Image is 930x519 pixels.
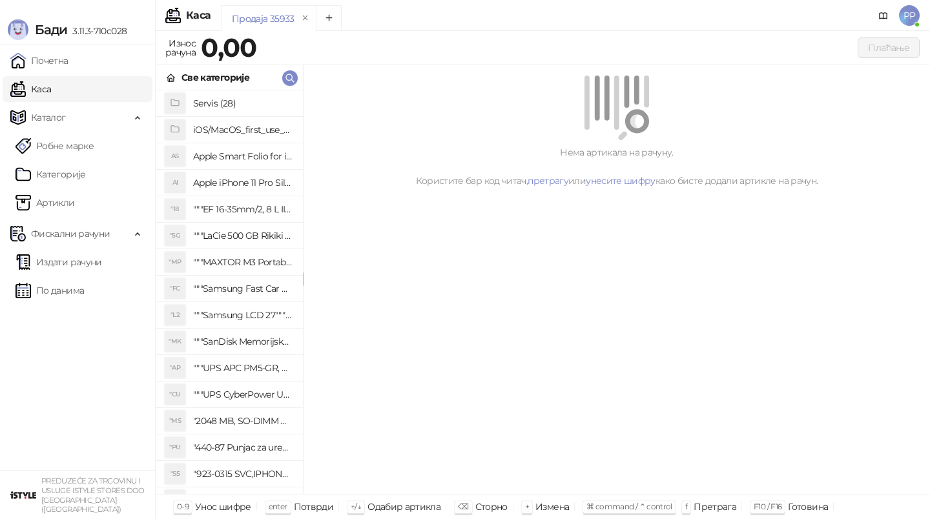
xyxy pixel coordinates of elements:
a: Робне марке [15,133,94,159]
span: ⌘ command / ⌃ control [586,502,672,511]
span: F10 / F16 [754,502,781,511]
div: Потврди [294,498,334,515]
span: Каталог [31,105,66,130]
h4: Apple iPhone 11 Pro Silicone Case - Black [193,172,293,193]
div: grid [156,90,303,494]
h4: "440-87 Punjac za uredjaje sa micro USB portom 4/1, Stand." [193,437,293,458]
a: ArtikliАртикли [15,190,75,216]
h4: """UPS CyberPower UT650EG, 650VA/360W , line-int., s_uko, desktop""" [193,384,293,405]
div: "MP [165,252,185,272]
small: PREDUZEĆE ZA TRGOVINU I USLUGE ISTYLE STORES DOO [GEOGRAPHIC_DATA] ([GEOGRAPHIC_DATA]) [41,476,145,514]
span: ⌫ [458,502,468,511]
div: AS [165,146,185,167]
h4: """UPS APC PM5-GR, Essential Surge Arrest,5 utic_nica""" [193,358,293,378]
div: "AP [165,358,185,378]
div: Нема артикала на рачуну. Користите бар код читач, или како бисте додали артикле на рачун. [319,145,914,188]
div: Сторно [475,498,508,515]
div: Измена [535,498,569,515]
div: "FC [165,278,185,299]
img: 64x64-companyLogo-77b92cf4-9946-4f36-9751-bf7bb5fd2c7d.png [10,482,36,508]
span: f [685,502,687,511]
h4: """Samsung LCD 27"""" C27F390FHUXEN""" [193,305,293,325]
h4: "2048 MB, SO-DIMM DDRII, 667 MHz, Napajanje 1,8 0,1 V, Latencija CL5" [193,411,293,431]
div: Каса [186,10,211,21]
span: ↑/↓ [351,502,361,511]
div: Унос шифре [195,498,251,515]
strong: 0,00 [201,32,256,63]
button: Плаћање [858,37,920,58]
h4: iOS/MacOS_first_use_assistance (4) [193,119,293,140]
a: унесите шифру [586,175,656,187]
h4: """EF 16-35mm/2, 8 L III USM""" [193,199,293,219]
h4: Apple Smart Folio for iPad mini (A17 Pro) - Sage [193,146,293,167]
div: AI [165,172,185,193]
div: Претрага [694,498,736,515]
a: Документација [873,5,894,26]
div: "PU [165,437,185,458]
div: "MS [165,411,185,431]
span: enter [269,502,287,511]
h4: Servis (28) [193,93,293,114]
div: "5G [165,225,185,246]
h4: "923-0315 SVC,IPHONE 5/5S BATTERY REMOVAL TRAY Držač za iPhone sa kojim se otvara display [193,463,293,484]
span: 3.11.3-710c028 [67,25,127,37]
div: "S5 [165,463,185,484]
h4: """MAXTOR M3 Portable 2TB 2.5"""" crni eksterni hard disk HX-M201TCB/GM""" [193,252,293,272]
div: "CU [165,384,185,405]
a: претрагу [528,175,568,187]
span: PP [899,5,920,26]
div: Продаја 35933 [232,12,294,26]
button: Add tab [316,5,342,31]
div: "L2 [165,305,185,325]
img: Logo [8,19,28,40]
div: Одабир артикла [367,498,440,515]
a: Категорије [15,161,86,187]
h4: """LaCie 500 GB Rikiki USB 3.0 / Ultra Compact & Resistant aluminum / USB 3.0 / 2.5""""""" [193,225,293,246]
div: "18 [165,199,185,219]
span: Фискални рачуни [31,221,110,247]
h4: "923-0448 SVC,IPHONE,TOURQUE DRIVER KIT .65KGF- CM Šrafciger " [193,490,293,511]
a: По данима [15,278,84,303]
span: + [525,502,529,511]
a: Каса [10,76,51,102]
span: 0-9 [177,502,189,511]
h4: """Samsung Fast Car Charge Adapter, brzi auto punja_, boja crna""" [193,278,293,299]
span: Бади [35,22,67,37]
div: "MK [165,331,185,352]
div: "SD [165,490,185,511]
button: remove [297,13,314,24]
div: Све категорије [181,70,249,85]
a: Издати рачуни [15,249,102,275]
div: Готовина [788,498,828,515]
a: Почетна [10,48,68,74]
h4: """SanDisk Memorijska kartica 256GB microSDXC sa SD adapterom SDSQXA1-256G-GN6MA - Extreme PLUS, ... [193,331,293,352]
div: Износ рачуна [163,35,198,61]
